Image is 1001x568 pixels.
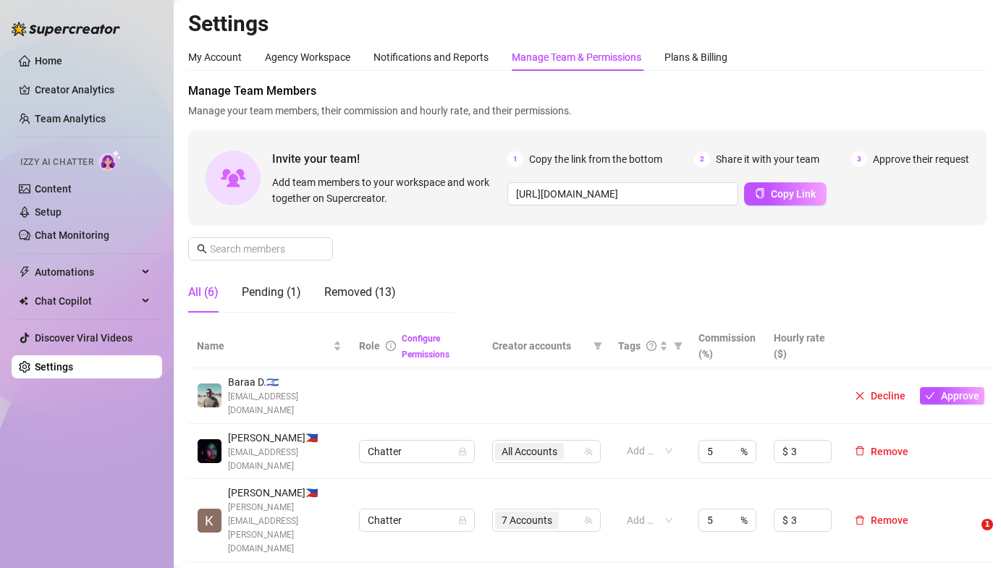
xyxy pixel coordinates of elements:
span: Manage Team Members [188,82,987,100]
a: Setup [35,206,62,218]
span: Automations [35,260,138,284]
div: Notifications and Reports [373,49,489,65]
span: Name [197,338,330,354]
span: Remove [871,446,908,457]
span: All Accounts [502,444,557,459]
span: 7 Accounts [502,512,552,528]
button: Remove [849,512,914,529]
button: Approve [920,387,984,404]
a: Creator Analytics [35,78,151,101]
span: delete [855,446,865,456]
span: 1 [981,519,993,530]
span: Add team members to your workspace and work together on Supercreator. [272,174,502,206]
div: Pending (1) [242,284,301,301]
span: copy [755,188,765,198]
div: All (6) [188,284,219,301]
th: Hourly rate ($) [765,324,840,368]
th: Name [188,324,350,368]
img: Rexson John Gabales [198,439,221,463]
span: close [855,391,865,401]
span: filter [591,335,605,357]
span: filter [671,335,685,357]
span: [EMAIL_ADDRESS][DOMAIN_NAME] [228,390,342,417]
h2: Settings [188,10,987,38]
img: Chat Copilot [19,296,28,306]
a: Home [35,55,62,67]
a: Chat Monitoring [35,229,109,241]
span: Role [359,340,380,352]
span: 2 [694,151,710,167]
div: My Account [188,49,242,65]
span: Share it with your team [716,151,819,167]
span: lock [458,447,467,456]
span: info-circle [386,341,396,351]
img: AI Chatter [99,150,122,171]
span: Invite your team! [272,150,507,168]
button: Remove [849,443,914,460]
a: Content [35,183,72,195]
a: Team Analytics [35,113,106,124]
span: Manage your team members, their commission and hourly rate, and their permissions. [188,103,987,119]
span: search [197,244,207,254]
a: Configure Permissions [402,334,449,360]
span: Copy Link [771,188,816,200]
a: Discover Viral Videos [35,332,132,344]
div: Removed (13) [324,284,396,301]
th: Commission (%) [690,324,765,368]
span: Chatter [368,441,466,462]
span: Creator accounts [492,338,588,354]
span: filter [674,342,683,350]
span: filter [594,342,602,350]
span: All Accounts [495,443,564,460]
span: Tags [618,338,641,354]
span: Decline [871,390,905,402]
a: Settings [35,361,73,373]
span: delete [855,515,865,525]
span: Approve [941,390,979,402]
span: [PERSON_NAME] 🇵🇭 [228,485,342,501]
span: question-circle [646,341,656,351]
span: thunderbolt [19,266,30,278]
div: Agency Workspace [265,49,350,65]
img: logo-BBDzfeDw.svg [12,22,120,36]
iframe: Intercom live chat [952,519,987,554]
button: Copy Link [744,182,827,205]
span: [PERSON_NAME][EMAIL_ADDRESS][PERSON_NAME][DOMAIN_NAME] [228,501,342,555]
span: 1 [507,151,523,167]
span: Chat Copilot [35,289,138,313]
span: Copy the link from the bottom [529,151,662,167]
img: Baraa Dacca [198,383,221,407]
span: team [584,516,593,525]
input: Search members [210,241,313,257]
img: Kim Jamison [198,509,221,533]
span: lock [458,516,467,525]
span: team [584,447,593,456]
span: [EMAIL_ADDRESS][DOMAIN_NAME] [228,446,342,473]
span: Baraa D. 🇮🇱 [228,374,342,390]
button: Decline [849,387,911,404]
span: Remove [871,514,908,526]
span: check [925,391,935,401]
span: Izzy AI Chatter [20,156,93,169]
div: Plans & Billing [664,49,727,65]
span: Chatter [368,509,466,531]
div: Manage Team & Permissions [512,49,641,65]
span: [PERSON_NAME] 🇵🇭 [228,430,342,446]
span: 3 [851,151,867,167]
span: 7 Accounts [495,512,559,529]
span: Approve their request [873,151,969,167]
